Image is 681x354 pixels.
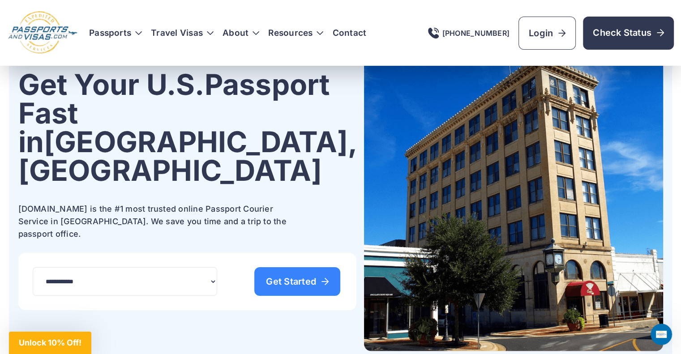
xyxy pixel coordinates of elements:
[364,29,663,351] img: Get Your U.S. Passport Fast in Bayside
[593,26,664,39] span: Check Status
[332,29,366,38] a: Contact
[518,17,576,50] a: Login
[18,203,296,240] p: [DOMAIN_NAME] is the #1 most trusted online Passport Courier Service in [GEOGRAPHIC_DATA]. We sav...
[268,29,323,38] h3: Resources
[583,17,674,50] a: Check Status
[151,29,214,38] h3: Travel Visas
[223,29,248,38] a: About
[266,277,329,286] span: Get Started
[89,29,142,38] h3: Passports
[254,267,340,296] a: Get Started
[7,11,78,55] img: Logo
[9,332,91,354] div: Unlock 10% Off!
[428,28,510,38] a: [PHONE_NUMBER]
[651,324,672,345] iframe: Intercom live chat
[18,70,357,185] h1: Get Your U.S. Passport Fast in [GEOGRAPHIC_DATA], [GEOGRAPHIC_DATA]
[19,338,81,347] span: Unlock 10% Off!
[529,27,565,39] span: Login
